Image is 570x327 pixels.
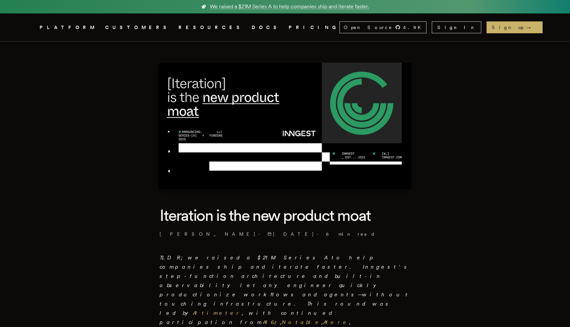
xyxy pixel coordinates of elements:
[105,23,171,32] a: CUSTOMERS
[282,319,322,325] a: Notable
[160,231,256,237] a: [PERSON_NAME]
[178,23,244,32] button: RESOURCES
[487,21,543,33] a: Sign up
[21,14,549,41] nav: Global
[210,3,369,11] span: We raised a $21M Series A to help companies ship and iterate faster.
[289,23,339,32] a: PRICING
[263,319,280,325] a: A16z
[160,231,410,237] p: · ·
[268,231,314,237] span: [DATE]
[158,63,412,189] img: Featured image for Iteration is the new product moat blog post
[344,24,393,31] span: Open Source
[40,23,97,32] button: PLATFORM
[526,24,537,31] span: →
[160,205,410,225] h1: Iteration is the new product moat
[326,231,375,237] span: 6 min read
[252,23,281,32] a: DOCS
[323,319,349,325] a: Afore
[403,24,425,31] span: 4.9 K
[193,310,242,316] a: Altimeter
[432,21,481,33] a: Sign In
